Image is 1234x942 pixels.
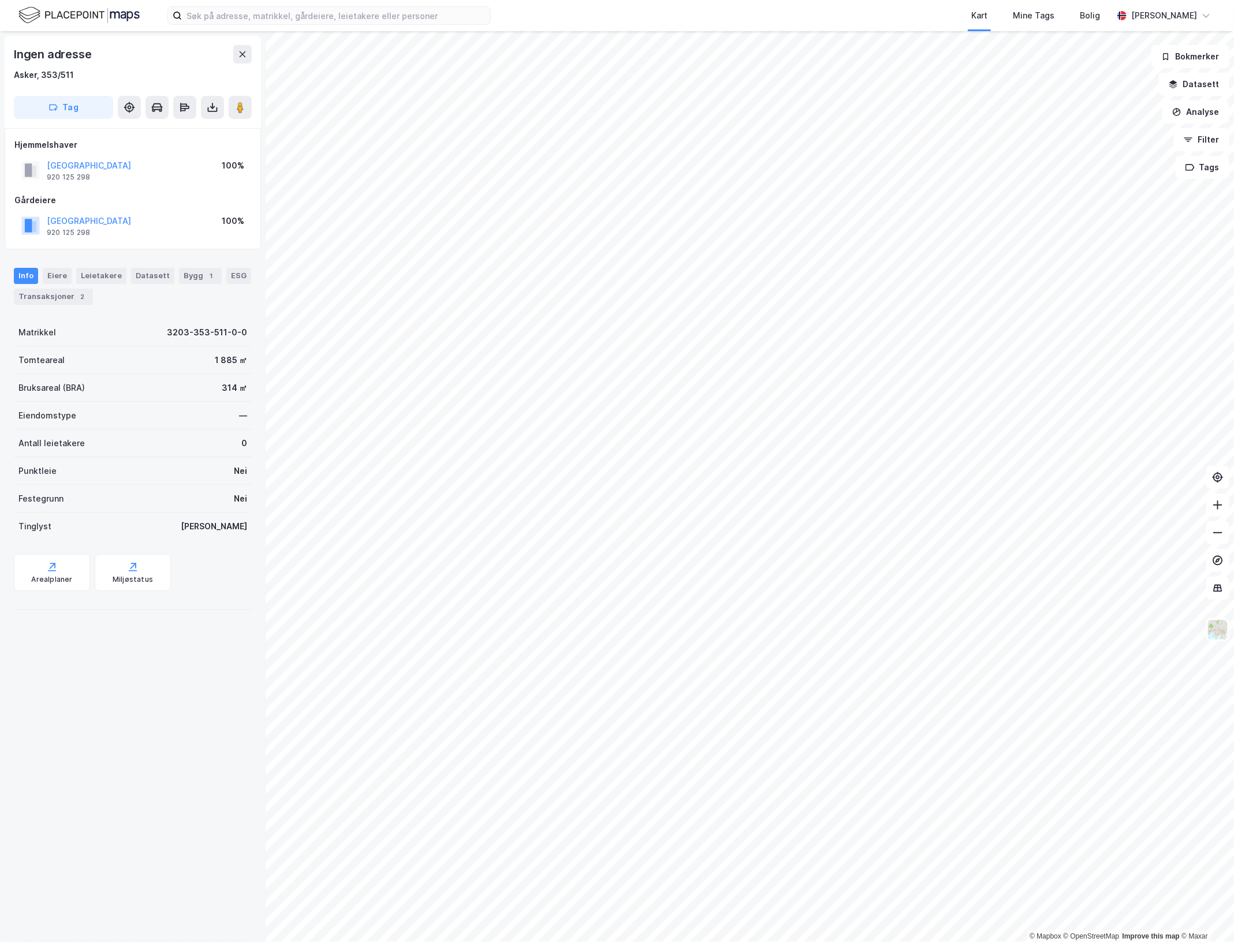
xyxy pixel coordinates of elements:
[1151,45,1229,68] button: Bokmerker
[18,436,85,450] div: Antall leietakere
[14,138,251,152] div: Hjemmelshaver
[14,193,251,207] div: Gårdeiere
[181,519,247,533] div: [PERSON_NAME]
[1207,619,1229,641] img: Z
[18,492,64,506] div: Festegrunn
[18,519,51,533] div: Tinglyst
[1176,887,1234,942] iframe: Chat Widget
[14,96,113,119] button: Tag
[1013,9,1054,23] div: Mine Tags
[14,45,94,63] div: Ingen adresse
[14,68,74,82] div: Asker, 353/511
[1162,100,1229,124] button: Analyse
[226,268,251,284] div: ESG
[206,270,217,282] div: 1
[1123,932,1180,940] a: Improve this map
[182,7,490,24] input: Søk på adresse, matrikkel, gårdeiere, leietakere eller personer
[167,326,247,339] div: 3203-353-511-0-0
[222,159,244,173] div: 100%
[234,492,247,506] div: Nei
[215,353,247,367] div: 1 885 ㎡
[1174,128,1229,151] button: Filter
[18,381,85,395] div: Bruksareal (BRA)
[222,214,244,228] div: 100%
[14,268,38,284] div: Info
[47,173,90,182] div: 920 125 298
[241,436,247,450] div: 0
[971,9,987,23] div: Kart
[18,326,56,339] div: Matrikkel
[1176,887,1234,942] div: Kontrollprogram for chat
[222,381,247,395] div: 314 ㎡
[18,5,140,25] img: logo.f888ab2527a4732fd821a326f86c7f29.svg
[1080,9,1100,23] div: Bolig
[1131,9,1197,23] div: [PERSON_NAME]
[1159,73,1229,96] button: Datasett
[1030,932,1061,940] a: Mapbox
[1176,156,1229,179] button: Tags
[239,409,247,423] div: —
[14,289,93,305] div: Transaksjoner
[131,268,174,284] div: Datasett
[179,268,222,284] div: Bygg
[18,353,65,367] div: Tomteareal
[77,291,88,302] div: 2
[113,575,153,584] div: Miljøstatus
[47,228,90,237] div: 920 125 298
[43,268,72,284] div: Eiere
[76,268,126,284] div: Leietakere
[1064,932,1120,940] a: OpenStreetMap
[31,575,72,584] div: Arealplaner
[234,464,247,478] div: Nei
[18,409,76,423] div: Eiendomstype
[18,464,57,478] div: Punktleie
